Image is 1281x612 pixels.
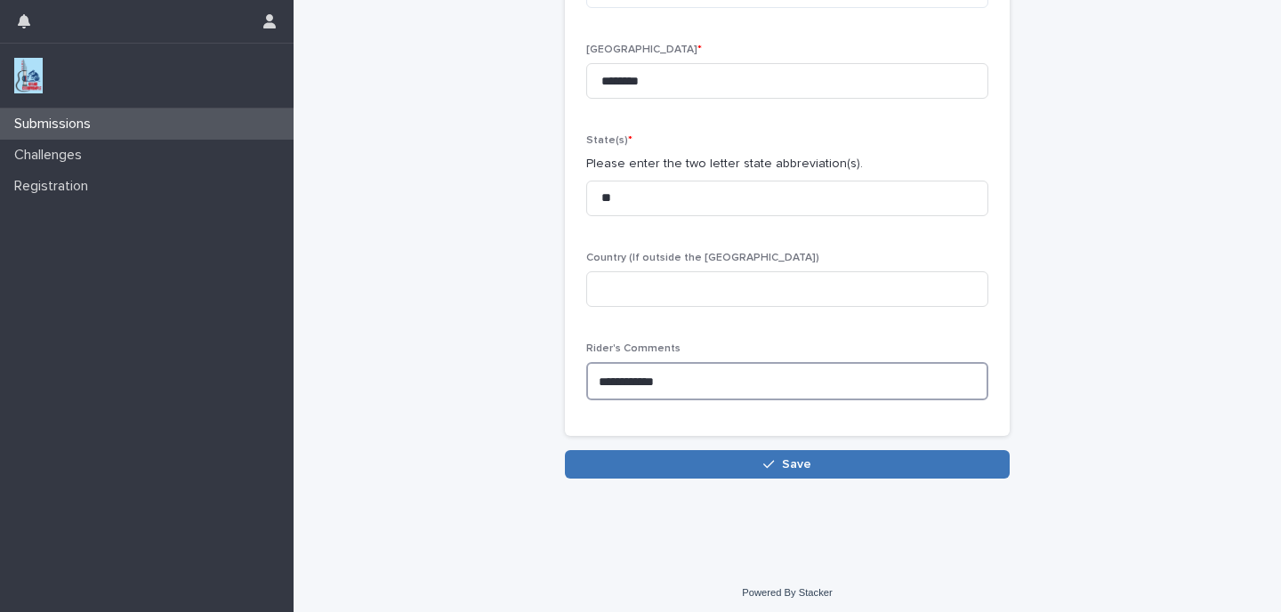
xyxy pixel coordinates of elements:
span: State(s) [586,135,632,146]
p: Registration [7,178,102,195]
span: [GEOGRAPHIC_DATA] [586,44,702,55]
p: Challenges [7,147,96,164]
a: Powered By Stacker [742,587,832,598]
span: Save [782,458,811,471]
p: Submissions [7,116,105,133]
p: Please enter the two letter state abbreviation(s). [586,155,988,173]
button: Save [565,450,1010,479]
span: Country (If outside the [GEOGRAPHIC_DATA]) [586,253,819,263]
img: jxsLJbdS1eYBI7rVAS4p [14,58,43,93]
span: Rider's Comments [586,343,681,354]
